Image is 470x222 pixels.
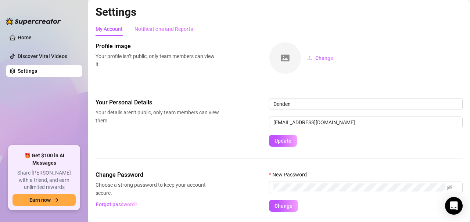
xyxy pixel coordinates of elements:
[29,197,51,203] span: Earn now
[269,42,301,74] img: square-placeholder.png
[269,117,463,128] input: Enter new email
[269,98,463,110] input: Enter name
[18,68,37,74] a: Settings
[269,200,298,212] button: Change
[275,138,291,144] span: Update
[134,25,193,33] div: Notifications and Reports
[18,35,32,40] a: Home
[18,53,67,59] a: Discover Viral Videos
[96,201,137,207] span: Forgot password?
[96,108,219,125] span: Your details aren’t public, only team members can view them.
[12,194,76,206] button: Earn nowarrow-right
[6,18,61,25] img: logo-BBDzfeDw.svg
[54,197,59,203] span: arrow-right
[269,171,312,179] label: New Password
[96,25,123,33] div: My Account
[96,198,137,210] button: Forgot password?
[12,169,76,191] span: Share [PERSON_NAME] with a friend, and earn unlimited rewards
[301,52,339,64] button: Change
[447,185,452,190] span: eye-invisible
[275,203,293,209] span: Change
[307,55,312,61] span: upload
[96,42,219,51] span: Profile image
[12,152,76,166] span: 🎁 Get $100 in AI Messages
[445,197,463,215] div: Open Intercom Messenger
[273,183,445,191] input: New Password
[315,55,333,61] span: Change
[96,52,219,68] span: Your profile isn’t public, only team members can view it.
[96,5,463,19] h2: Settings
[96,98,219,107] span: Your Personal Details
[269,135,297,147] button: Update
[96,181,219,197] span: Choose a strong password to keep your account secure.
[96,171,219,179] span: Change Password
